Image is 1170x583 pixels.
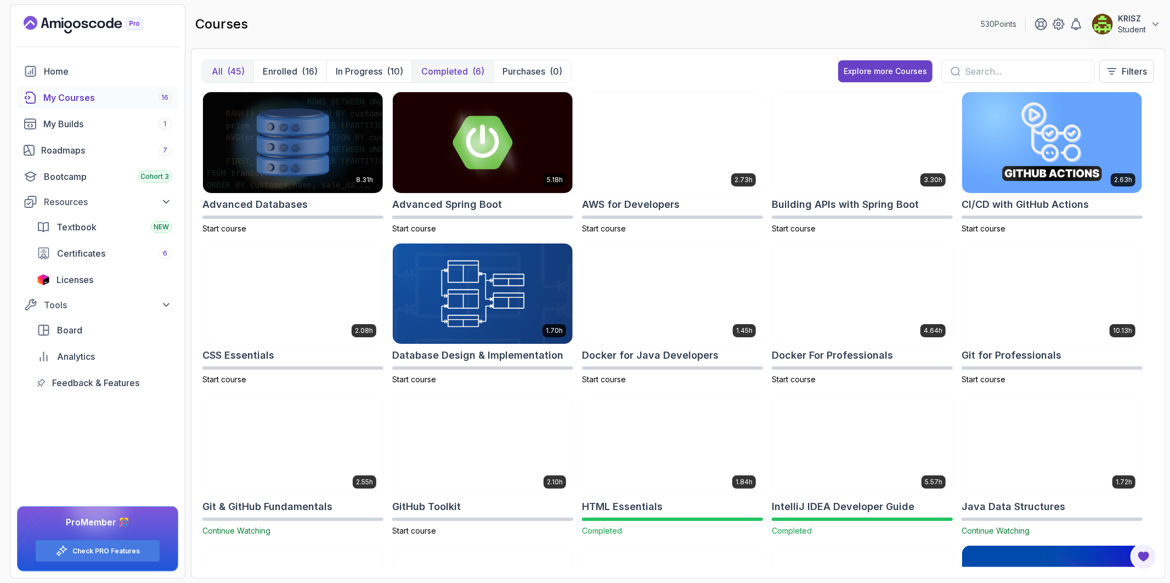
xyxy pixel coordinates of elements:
span: Certificates [57,247,105,260]
a: certificates [30,242,178,264]
a: board [30,319,178,341]
div: Resources [44,195,172,208]
p: In Progress [336,65,382,78]
span: Licenses [56,273,93,286]
span: Continue Watching [202,526,270,535]
h2: IntelliJ IDEA Developer Guide [772,499,914,514]
span: Start course [962,375,1005,384]
a: home [17,60,178,82]
h2: CI/CD with GitHub Actions [962,197,1089,212]
h2: Git & GitHub Fundamentals [202,499,332,514]
button: Check PRO Features [35,540,160,562]
a: builds [17,113,178,135]
span: Start course [202,224,246,233]
img: IntelliJ IDEA Developer Guide card [772,394,952,495]
h2: GitHub Toolkit [392,499,461,514]
a: Java Data Structures card1.72hJava Data StructuresContinue Watching [962,394,1143,536]
span: Completed [582,526,622,535]
p: Purchases [502,65,545,78]
button: Purchases(0) [493,60,571,82]
h2: AWS for Developers [582,197,680,212]
p: 4.64h [924,326,942,335]
div: (6) [472,65,484,78]
button: In Progress(10) [326,60,412,82]
p: All [212,65,223,78]
button: Enrolled(16) [253,60,326,82]
p: 2.55h [356,478,373,486]
p: Enrolled [263,65,297,78]
button: Explore more Courses [838,60,932,82]
p: 8.31h [356,176,373,184]
img: Git & GitHub Fundamentals card [203,394,383,495]
a: licenses [30,269,178,291]
img: HTML Essentials card [583,394,762,495]
img: Java Data Structures card [962,394,1142,495]
img: user profile image [1092,14,1113,35]
div: Bootcamp [44,170,172,183]
button: Tools [17,295,178,315]
img: CI/CD with GitHub Actions card [962,92,1142,193]
input: Search... [965,65,1086,78]
button: Resources [17,192,178,212]
img: AWS for Developers card [583,92,762,193]
h2: Java Data Structures [962,499,1065,514]
span: Start course [392,224,436,233]
img: Advanced Spring Boot card [393,92,573,193]
a: roadmaps [17,139,178,161]
a: Git & GitHub Fundamentals card2.55hGit & GitHub FundamentalsContinue Watching [202,394,383,536]
span: Start course [772,224,816,233]
img: Advanced Databases card [203,92,383,193]
p: 5.18h [547,176,563,184]
h2: Git for Professionals [962,348,1061,363]
span: Continue Watching [962,526,1030,535]
p: 2.63h [1114,176,1132,184]
p: 1.84h [736,478,753,486]
p: 3.30h [924,176,942,184]
a: Landing page [24,16,168,33]
span: Cohort 3 [140,172,169,181]
span: Start course [392,375,436,384]
div: Home [44,65,172,78]
div: (16) [302,65,318,78]
p: Completed [421,65,468,78]
img: CSS Essentials card [203,244,383,344]
div: Explore more Courses [844,66,927,77]
p: 1.70h [546,326,563,335]
h2: courses [195,15,248,33]
img: Building APIs with Spring Boot card [772,92,952,193]
h2: Advanced Databases [202,197,308,212]
h2: Building APIs with Spring Boot [772,197,919,212]
p: Filters [1122,65,1147,78]
span: Start course [962,224,1005,233]
span: 1 [164,120,167,128]
p: 2.10h [547,478,563,486]
div: My Courses [43,91,172,104]
p: 5.57h [925,478,942,486]
img: Database Design & Implementation card [393,244,573,344]
a: Check PRO Features [72,547,140,556]
h2: Advanced Spring Boot [392,197,502,212]
p: 1.45h [736,326,753,335]
p: 530 Points [981,19,1016,30]
div: My Builds [43,117,172,131]
h2: HTML Essentials [582,499,663,514]
a: feedback [30,372,178,394]
p: Student [1118,24,1146,35]
span: Start course [582,375,626,384]
h2: Docker for Java Developers [582,348,719,363]
div: (10) [387,65,403,78]
p: KRISZ [1118,13,1146,24]
button: All(45) [203,60,253,82]
div: (0) [550,65,562,78]
h2: Docker For Professionals [772,348,893,363]
div: Tools [44,298,172,312]
a: textbook [30,216,178,238]
button: Open Feedback Button [1131,544,1157,570]
p: 2.73h [734,176,753,184]
span: Start course [582,224,626,233]
p: 2.08h [355,326,373,335]
button: Completed(6) [412,60,493,82]
p: 10.13h [1113,326,1132,335]
span: 16 [162,93,169,102]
